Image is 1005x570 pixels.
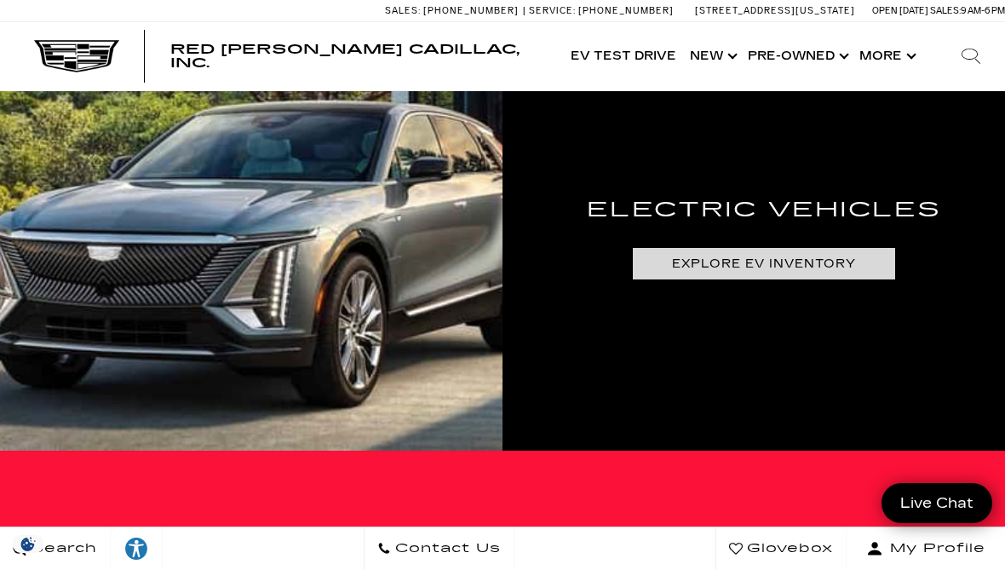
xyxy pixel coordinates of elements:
[391,537,501,561] span: Contact Us
[930,5,961,16] span: Sales:
[111,527,163,570] a: Explore your accessibility options
[170,43,547,70] a: Red [PERSON_NAME] Cadillac, Inc.
[883,537,985,561] span: My Profile
[564,22,683,90] a: EV Test Drive
[715,527,847,570] a: Glovebox
[170,41,520,71] span: Red [PERSON_NAME] Cadillac, Inc.
[961,5,1005,16] span: 9 AM-6 PM
[872,5,928,16] span: Open [DATE]
[385,6,523,15] a: Sales: [PHONE_NUMBER]
[937,22,1005,90] div: Search
[529,5,576,16] span: Service:
[523,6,678,15] a: Service: [PHONE_NUMBER]
[853,22,920,90] button: More
[578,5,674,16] span: [PHONE_NUMBER]
[385,5,421,16] span: Sales:
[741,22,853,90] a: Pre-Owned
[892,493,982,513] span: Live Chat
[34,40,119,72] img: Cadillac Dark Logo with Cadillac White Text
[587,193,941,227] h3: Electric Vehicles
[695,5,855,16] a: [STREET_ADDRESS][US_STATE]
[26,537,97,561] span: Search
[9,535,48,553] div: Privacy Settings
[743,537,833,561] span: Glovebox
[423,5,519,16] span: [PHONE_NUMBER]
[633,248,894,279] a: Explore EV Inventory
[847,527,1005,570] button: Open user profile menu
[683,22,741,90] a: New
[111,536,162,561] div: Explore your accessibility options
[364,527,514,570] a: Contact Us
[882,483,992,523] a: Live Chat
